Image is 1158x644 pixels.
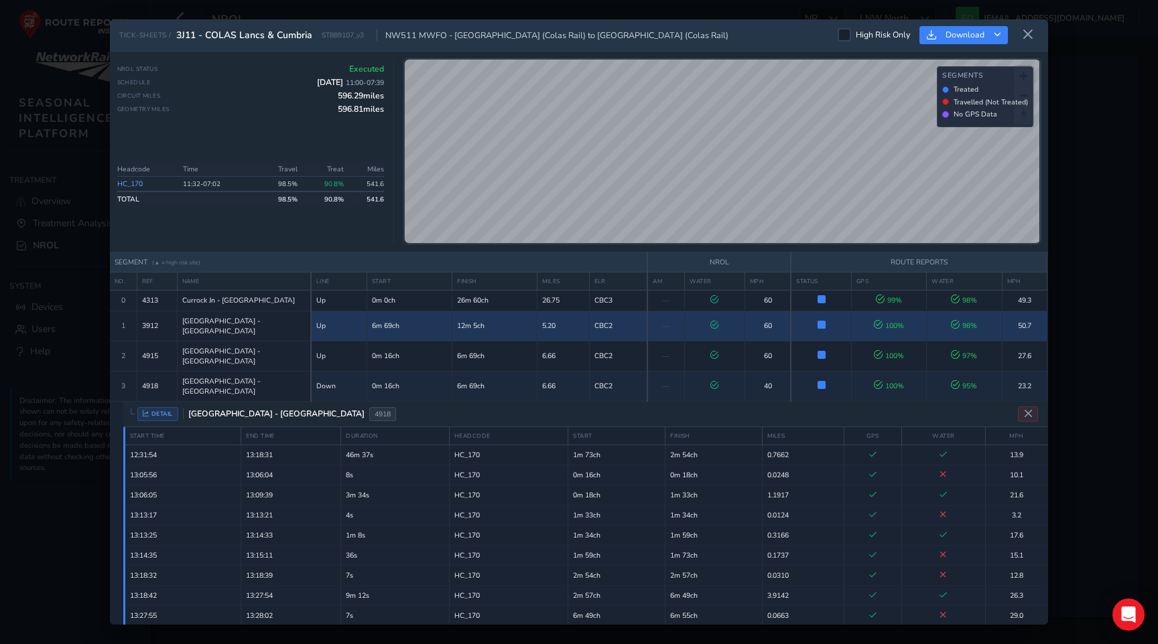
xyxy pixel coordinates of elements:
th: START [367,272,452,290]
td: 3.9142 [763,585,844,605]
td: Down [311,371,367,401]
td: 12:31:54 [125,445,241,465]
td: 13:18:39 [241,565,341,585]
td: CBC2 [589,311,647,341]
td: 23.2 [1002,371,1047,401]
td: 6.66 [537,341,589,371]
td: TOTAL [117,191,180,206]
span: Vehicle: 170 [454,530,480,540]
span: 4918 [369,407,396,421]
td: 0m 18ch [568,485,665,505]
td: 26.75 [537,290,589,311]
td: 6m 69ch [452,371,537,401]
th: MPH [1002,272,1047,290]
td: 0m 0ch [367,290,452,311]
span: Vehicle: 170 [454,470,480,480]
span: Travelled (Not Treated) [954,97,1028,107]
td: 1m 59ch [665,525,763,545]
td: 0.0310 [763,565,844,585]
th: WATER [927,272,1002,290]
td: 12.8 [985,565,1047,585]
td: 0.0248 [763,465,844,485]
td: 17.6 [985,525,1047,545]
td: 3m 34s [341,485,450,505]
span: 95 % [951,381,977,391]
span: Vehicle: 170 [454,550,480,560]
td: 90.8% [302,176,348,191]
span: — [662,381,669,391]
th: GPS [844,427,901,445]
td: 13:27:54 [241,585,341,605]
td: 6m 69ch [367,311,452,341]
th: MILES [537,272,589,290]
span: Vehicle: 170 [454,570,480,580]
th: AM [647,272,684,290]
td: CBC2 [589,371,647,401]
td: 26m 60ch [452,290,537,311]
th: WATER [902,427,986,445]
button: Close detail view [1018,406,1038,422]
td: 6m 69ch [452,341,537,371]
span: Vehicle: 170 [454,510,480,520]
td: 0m 16ch [568,465,665,485]
th: START TIME [125,427,241,445]
td: 6.66 [537,371,589,401]
th: Headcode [117,162,180,177]
th: LINE [311,272,367,290]
th: Treat [302,162,348,177]
span: 596.29 miles [338,90,384,101]
th: MILES [763,427,844,445]
th: GPS [851,272,926,290]
span: 596.81 miles [338,104,384,114]
th: Miles [348,162,384,177]
td: 13.9 [985,445,1047,465]
td: 2m 54ch [568,565,665,585]
span: — [662,295,669,305]
th: MPH [985,427,1047,445]
th: START [568,427,665,445]
th: STATUS [791,272,851,290]
canvas: Map [405,60,1039,243]
th: WATER [684,272,745,290]
td: 13:13:17 [125,505,241,525]
td: 0.3166 [763,525,844,545]
td: 13:18:31 [241,445,341,465]
th: ELR [589,272,647,290]
span: [GEOGRAPHIC_DATA] - [GEOGRAPHIC_DATA] [182,376,306,396]
td: 0m 16ch [367,371,452,401]
th: ROUTE REPORTS [791,252,1047,272]
td: 9m 12s [341,585,450,605]
td: 1m 8s [341,525,450,545]
td: 1m 34ch [568,525,665,545]
th: Travel [255,162,302,177]
span: 100 % [874,381,904,391]
th: Time [179,162,255,177]
th: DURATION [341,427,450,445]
span: [GEOGRAPHIC_DATA] - [GEOGRAPHIC_DATA] [182,346,306,366]
td: 541.6 [348,191,384,206]
td: 1m 34ch [665,505,763,525]
td: 27.6 [1002,341,1047,371]
td: 98.5 % [255,176,302,191]
td: 13:06:04 [241,465,341,485]
td: 5.20 [537,311,589,341]
td: 13:06:05 [125,485,241,505]
th: FINISH [452,272,537,290]
span: [DATE] [317,77,384,88]
td: 8s [341,465,450,485]
td: 46m 37s [341,445,450,465]
th: MPH [745,272,791,290]
span: Vehicle: 170 [454,490,480,500]
td: 13:13:21 [241,505,341,525]
td: 40 [745,371,791,401]
td: 13:15:11 [241,545,341,565]
span: [GEOGRAPHIC_DATA] - [GEOGRAPHIC_DATA] [183,408,365,419]
td: 13:18:32 [125,565,241,585]
span: — [662,321,669,331]
span: 98 % [951,321,977,331]
td: 13:14:35 [125,545,241,565]
td: 12m 5ch [452,311,537,341]
td: 1m 59ch [568,545,665,565]
td: 7s [341,565,450,585]
span: Currock Jn - [GEOGRAPHIC_DATA] [182,295,295,305]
